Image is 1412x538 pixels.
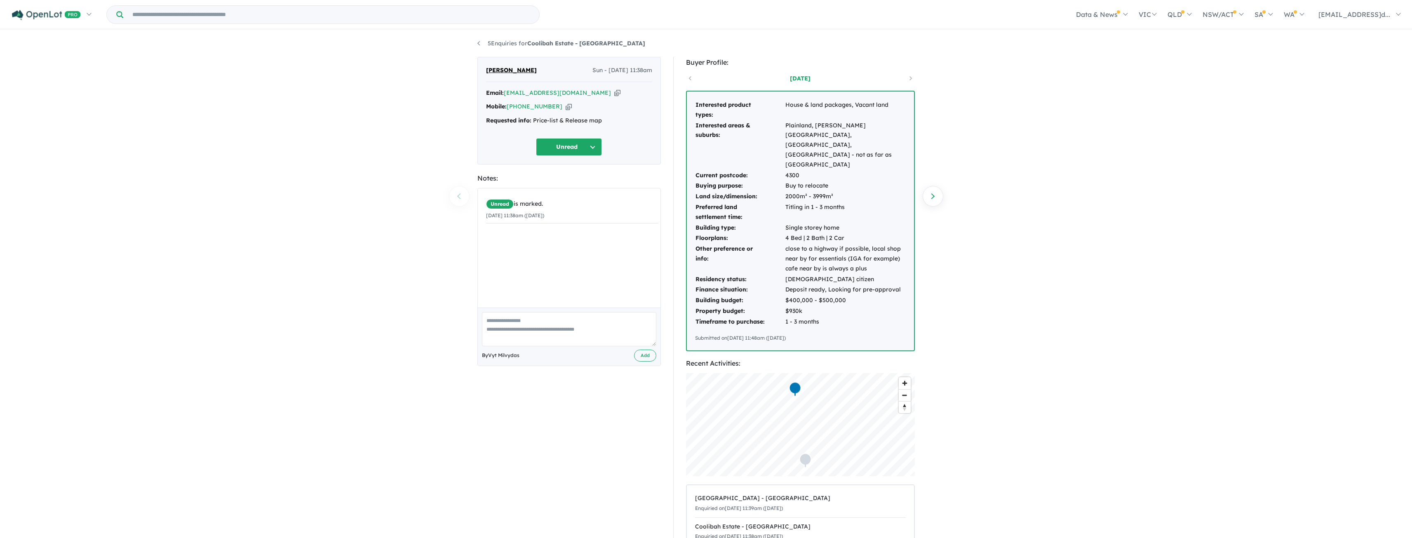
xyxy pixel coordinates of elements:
[634,350,656,362] button: Add
[486,89,504,96] strong: Email:
[789,381,801,397] div: Map marker
[477,40,645,47] a: 5Enquiries forCoolibah Estate - [GEOGRAPHIC_DATA]
[686,358,915,369] div: Recent Activities:
[785,170,906,181] td: 4300
[899,390,911,401] span: Zoom out
[695,170,785,181] td: Current postcode:
[785,284,906,295] td: Deposit ready, Looking for pre-approval
[899,377,911,389] button: Zoom in
[785,100,906,120] td: House & land packages, Vacant land
[785,191,906,202] td: 2000m² - 3999m²
[507,103,562,110] a: [PHONE_NUMBER]
[477,39,935,49] nav: breadcrumb
[785,274,906,285] td: [DEMOGRAPHIC_DATA] citizen
[686,57,915,68] div: Buyer Profile:
[504,89,611,96] a: [EMAIL_ADDRESS][DOMAIN_NAME]
[486,199,514,209] span: Unread
[899,401,911,413] button: Reset bearing to north
[486,116,652,126] div: Price-list & Release map
[695,181,785,191] td: Buying purpose:
[765,74,835,82] a: [DATE]
[695,223,785,233] td: Building type:
[486,103,507,110] strong: Mobile:
[486,199,658,209] div: is marked.
[12,10,81,20] img: Openlot PRO Logo White
[566,102,572,111] button: Copy
[486,66,537,75] span: [PERSON_NAME]
[799,453,811,468] div: Map marker
[477,173,661,184] div: Notes:
[695,295,785,306] td: Building budget:
[899,389,911,401] button: Zoom out
[695,505,783,511] small: Enquiried on [DATE] 11:39am ([DATE])
[486,212,544,218] small: [DATE] 11:38am ([DATE])
[785,244,906,274] td: close to a highway if possible, local shop near by for essentials (IGA for example) cafe near by ...
[695,100,785,120] td: Interested product types:
[695,284,785,295] td: Finance situation:
[695,120,785,170] td: Interested areas & suburbs:
[785,223,906,233] td: Single storey home
[695,274,785,285] td: Residency status:
[695,522,906,532] div: Coolibah Estate - [GEOGRAPHIC_DATA]
[482,351,519,359] span: By Vyt Milvydas
[536,138,602,156] button: Unread
[486,117,531,124] strong: Requested info:
[695,191,785,202] td: Land size/dimension:
[785,120,906,170] td: Plainland, [PERSON_NAME][GEOGRAPHIC_DATA], [GEOGRAPHIC_DATA], [GEOGRAPHIC_DATA] - not as far as [...
[785,181,906,191] td: Buy to relocate
[695,202,785,223] td: Preferred land settlement time:
[695,493,906,503] div: [GEOGRAPHIC_DATA] - [GEOGRAPHIC_DATA]
[785,306,906,317] td: $930k
[785,233,906,244] td: 4 Bed | 2 Bath | 2 Car
[1318,10,1390,19] span: [EMAIL_ADDRESS]d...
[125,6,538,23] input: Try estate name, suburb, builder or developer
[527,40,645,47] strong: Coolibah Estate - [GEOGRAPHIC_DATA]
[785,202,906,223] td: Titling in 1 - 3 months
[592,66,652,75] span: Sun - [DATE] 11:38am
[785,295,906,306] td: $400,000 - $500,000
[695,334,906,342] div: Submitted on [DATE] 11:48am ([DATE])
[785,317,906,327] td: 1 - 3 months
[614,89,620,97] button: Copy
[686,373,915,476] canvas: Map
[695,244,785,274] td: Other preference or info:
[695,306,785,317] td: Property budget:
[695,233,785,244] td: Floorplans:
[695,317,785,327] td: Timeframe to purchase:
[899,402,911,413] span: Reset bearing to north
[695,489,906,518] a: [GEOGRAPHIC_DATA] - [GEOGRAPHIC_DATA]Enquiried on[DATE] 11:39am ([DATE])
